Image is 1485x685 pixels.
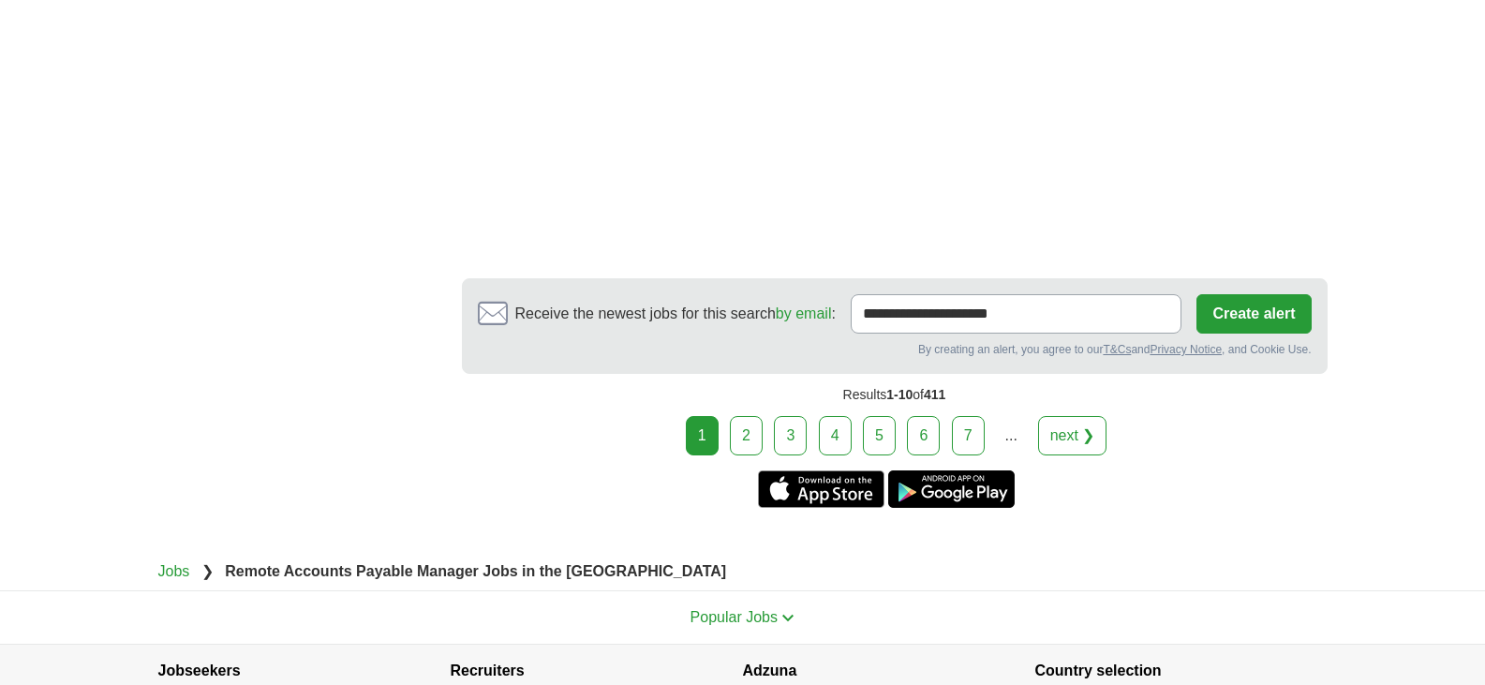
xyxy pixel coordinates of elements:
[819,416,852,455] a: 4
[730,416,763,455] a: 2
[758,470,884,508] a: Get the iPhone app
[225,563,726,579] strong: Remote Accounts Payable Manager Jobs in the [GEOGRAPHIC_DATA]
[907,416,940,455] a: 6
[992,417,1030,454] div: ...
[1150,343,1222,356] a: Privacy Notice
[158,563,190,579] a: Jobs
[888,470,1015,508] a: Get the Android app
[886,387,913,402] span: 1-10
[776,305,832,321] a: by email
[462,374,1328,416] div: Results of
[1196,294,1311,334] button: Create alert
[686,416,719,455] div: 1
[774,416,807,455] a: 3
[863,416,896,455] a: 5
[924,387,945,402] span: 411
[952,416,985,455] a: 7
[1038,416,1107,455] a: next ❯
[691,609,778,625] span: Popular Jobs
[515,303,836,325] span: Receive the newest jobs for this search :
[1103,343,1131,356] a: T&Cs
[201,563,214,579] span: ❯
[781,614,794,622] img: toggle icon
[478,341,1312,358] div: By creating an alert, you agree to our and , and Cookie Use.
